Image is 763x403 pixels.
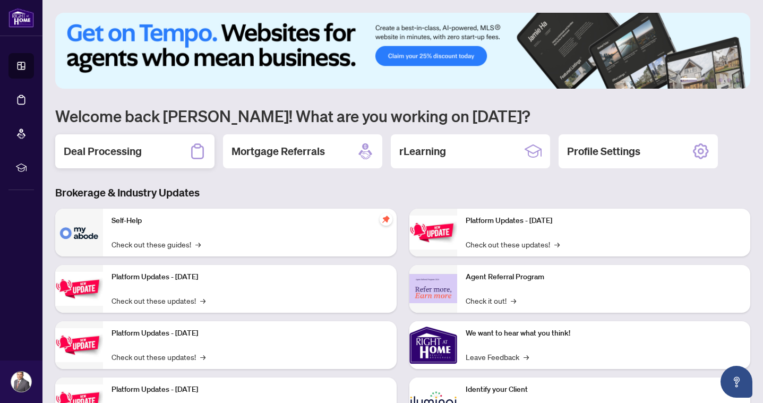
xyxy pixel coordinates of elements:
[409,274,457,303] img: Agent Referral Program
[399,144,446,159] h2: rLearning
[466,271,742,283] p: Agent Referral Program
[112,271,388,283] p: Platform Updates - [DATE]
[567,144,640,159] h2: Profile Settings
[200,351,205,363] span: →
[524,351,529,363] span: →
[727,78,731,82] button: 5
[55,209,103,256] img: Self-Help
[466,384,742,396] p: Identify your Client
[466,328,742,339] p: We want to hear what you think!
[721,366,752,398] button: Open asap
[735,78,740,82] button: 6
[112,238,201,250] a: Check out these guides!→
[195,238,201,250] span: →
[409,216,457,249] img: Platform Updates - June 23, 2025
[466,215,742,227] p: Platform Updates - [DATE]
[55,185,750,200] h3: Brokerage & Industry Updates
[466,238,560,250] a: Check out these updates!→
[55,272,103,305] img: Platform Updates - September 16, 2025
[718,78,723,82] button: 4
[112,215,388,227] p: Self-Help
[380,213,392,226] span: pushpin
[466,351,529,363] a: Leave Feedback→
[232,144,325,159] h2: Mortgage Referrals
[554,238,560,250] span: →
[200,295,205,306] span: →
[8,8,34,28] img: logo
[466,295,516,306] a: Check it out!→
[680,78,697,82] button: 1
[112,384,388,396] p: Platform Updates - [DATE]
[55,13,750,89] img: Slide 0
[112,351,205,363] a: Check out these updates!→
[55,106,750,126] h1: Welcome back [PERSON_NAME]! What are you working on [DATE]?
[701,78,706,82] button: 2
[11,372,31,392] img: Profile Icon
[409,321,457,369] img: We want to hear what you think!
[511,295,516,306] span: →
[710,78,714,82] button: 3
[112,295,205,306] a: Check out these updates!→
[64,144,142,159] h2: Deal Processing
[55,328,103,362] img: Platform Updates - July 21, 2025
[112,328,388,339] p: Platform Updates - [DATE]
